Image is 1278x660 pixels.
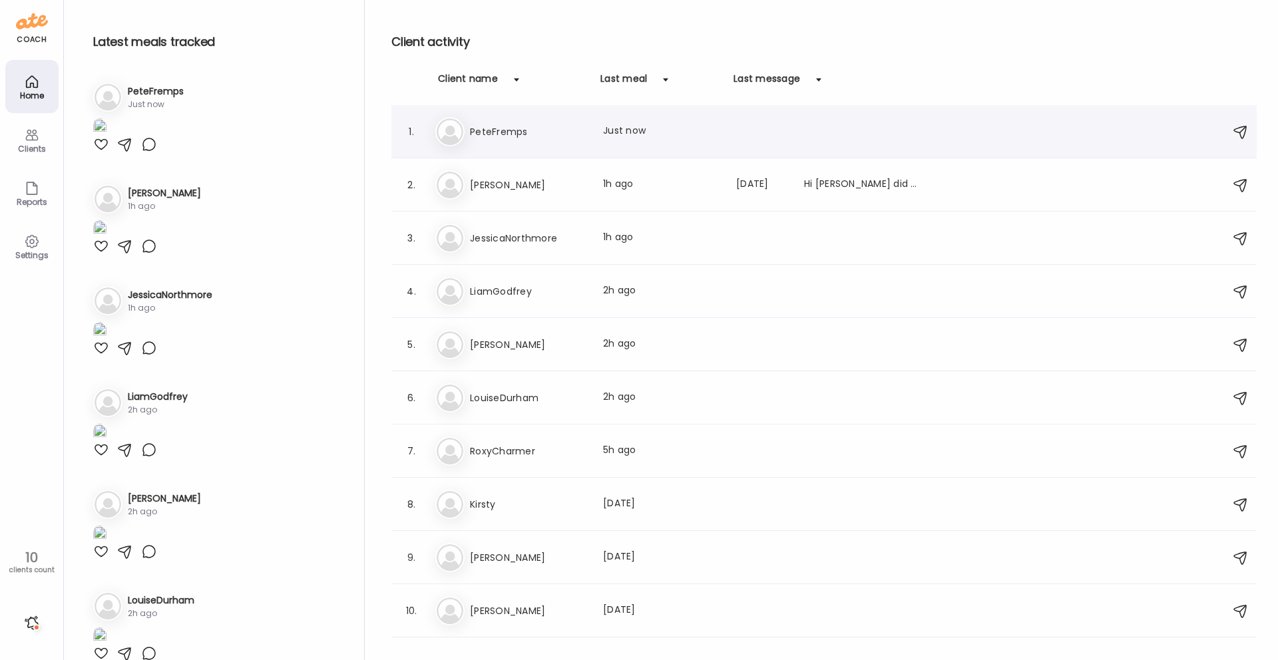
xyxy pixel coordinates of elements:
div: 9. [403,550,419,566]
div: 1h ago [603,230,720,246]
div: [DATE] [736,177,788,193]
img: bg-avatar-default.svg [437,278,463,305]
div: Last meal [600,72,647,93]
img: bg-avatar-default.svg [437,597,463,624]
img: bg-avatar-default.svg [437,491,463,518]
h3: JessicaNorthmore [470,230,587,246]
div: Last message [734,72,800,93]
div: 1. [403,124,419,140]
img: images%2FvpbmLMGCmDVsOUR63jGeboT893F3%2Fq6z5ccafQdVXSo3eKD6h%2FqkNHsLGgrM4MALZ8Oiu3_1080 [93,627,106,645]
div: Home [8,91,56,100]
img: bg-avatar-default.svg [95,84,121,110]
img: bg-avatar-default.svg [437,385,463,411]
div: 4. [403,283,419,299]
img: bg-avatar-default.svg [95,593,121,619]
img: bg-avatar-default.svg [437,544,463,571]
div: 2h ago [128,607,194,619]
div: Just now [603,124,720,140]
div: 1h ago [128,302,212,314]
img: bg-avatar-default.svg [437,118,463,145]
div: coach [17,34,47,45]
div: [DATE] [603,496,720,512]
div: 10. [403,603,419,619]
div: 6. [403,390,419,406]
div: Reports [8,198,56,206]
div: 5h ago [603,443,720,459]
div: Settings [8,251,56,259]
div: Hi [PERSON_NAME] did you get the photos pal [804,177,921,193]
h3: LouiseDurham [128,593,194,607]
h3: RoxyCharmer [470,443,587,459]
div: clients count [5,566,59,575]
div: 10 [5,550,59,566]
h3: Kirsty [470,496,587,512]
div: 2. [403,177,419,193]
h3: [PERSON_NAME] [470,177,587,193]
h3: [PERSON_NAME] [470,603,587,619]
div: Just now [128,98,184,110]
h3: JessicaNorthmore [128,288,212,302]
div: 5. [403,337,419,353]
h2: Latest meals tracked [93,32,343,52]
img: images%2FeG6ITufXlZfJWLTzQJChGV6uFB82%2FInGIHTQ4dKflZBavt6Mp%2F2r06OT970RcO4CA6ZtdN_1080 [93,322,106,340]
div: 2h ago [128,404,188,416]
img: bg-avatar-default.svg [437,331,463,358]
img: images%2Fx2mjt0MkUFaPO2EjM5VOthJZYch1%2FDM9kY2x7x4R9ExJXMTXd%2FIYzOh07YPA2YgwA0FT7D_1080 [93,526,106,544]
img: bg-avatar-default.svg [95,287,121,314]
h2: Client activity [391,32,1257,52]
div: Client name [438,72,498,93]
div: 2h ago [603,390,720,406]
h3: [PERSON_NAME] [470,550,587,566]
img: bg-avatar-default.svg [95,186,121,212]
h3: PeteFremps [128,84,184,98]
div: Clients [8,144,56,153]
img: ate [16,11,48,32]
div: 2h ago [603,337,720,353]
h3: [PERSON_NAME] [128,186,201,200]
div: 7. [403,443,419,459]
h3: LouiseDurham [470,390,587,406]
div: 3. [403,230,419,246]
div: 8. [403,496,419,512]
div: [DATE] [603,603,720,619]
h3: LiamGodfrey [470,283,587,299]
h3: [PERSON_NAME] [470,337,587,353]
div: [DATE] [603,550,720,566]
div: 1h ago [128,200,201,212]
div: 1h ago [603,177,720,193]
h3: LiamGodfrey [128,390,188,404]
h3: PeteFremps [470,124,587,140]
img: bg-avatar-default.svg [437,225,463,251]
img: images%2FUAwOHZjgBffkJIGblYu5HPnSMUM2%2F7JsdYmdJC7jGI1BLAEaX%2FGmAWeq11soYVQnpgMHDs_1080 [93,424,106,442]
img: bg-avatar-default.svg [437,438,463,464]
h3: [PERSON_NAME] [128,492,201,506]
div: 2h ago [603,283,720,299]
img: images%2Fr1MJTdTVcmaGV99ZvRg8wYCtdWJ2%2FTYPKkpb7HtQXWfQ2zP0P%2FVpS7PB2TWAZrjRPoxbiS_1080 [93,118,106,136]
img: bg-avatar-default.svg [437,172,463,198]
img: bg-avatar-default.svg [95,491,121,518]
div: 2h ago [128,506,201,518]
img: images%2FqXFc7aMTU5fNNZiMnXpPEgEZiJe2%2FivM9pdcSBe6HLAdp2c8V%2FdDsxg0xHPxSOQlfVmTup_1080 [93,220,106,238]
img: bg-avatar-default.svg [95,389,121,416]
